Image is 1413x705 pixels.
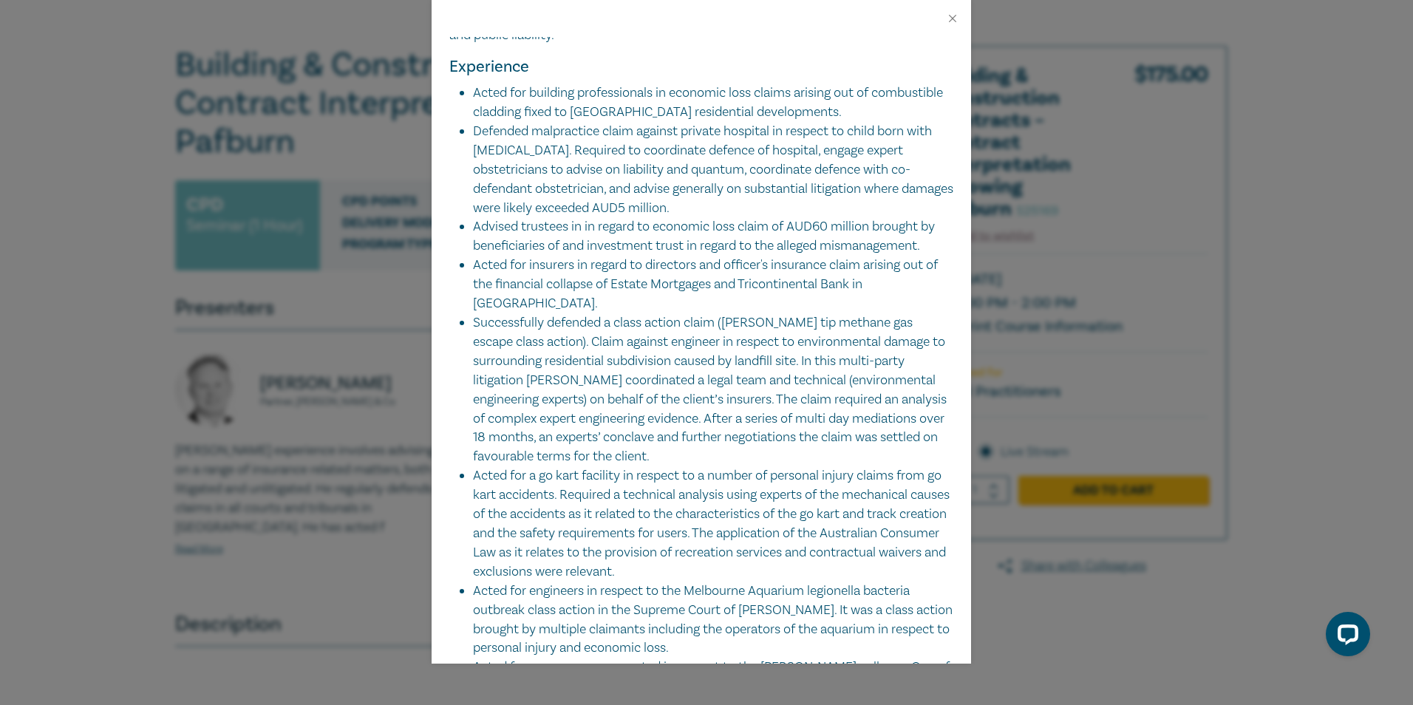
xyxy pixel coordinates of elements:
[946,12,959,25] button: Close
[473,84,953,122] li: Acted for building professionals in economic loss claims arising out of combustible cladding fixe...
[1314,606,1376,668] iframe: LiveChat chat widget
[473,217,953,256] li: Advised trustees in in regard to economic loss claim of AUD60 million brought by beneficiaries of...
[473,582,953,658] li: Acted for engineers in respect to the Melbourne Aquarium legionella bacteria outbreak class actio...
[473,313,953,466] li: Successfully defended a class action claim ([PERSON_NAME] tip methane gas escape class action). C...
[473,122,953,218] li: Defended malpractice claim against private hospital in respect to child born with [MEDICAL_DATA]....
[473,466,953,581] li: Acted for a go kart facility in respect to a number of personal injury claims from go kart accide...
[449,57,953,76] h5: Experience
[473,256,953,313] li: Acted for insurers in regard to directors and officer's insurance claim arising out of the financ...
